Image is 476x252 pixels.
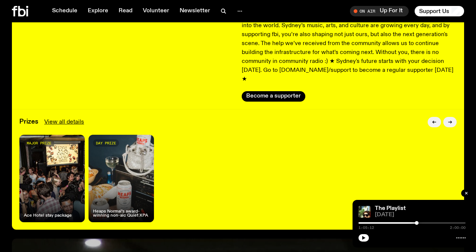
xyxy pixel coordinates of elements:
a: Newsletter [175,6,215,16]
a: Read [114,6,137,16]
span: 1:05:12 [358,226,374,230]
span: Support Us [419,8,449,15]
button: Become a supporter [242,91,305,102]
h4: Ace Hotel stay package [24,214,72,218]
a: Explore [83,6,113,16]
a: Schedule [48,6,82,16]
h4: Heaps Normal's award-winning non-alc Quiet XPA [93,210,149,218]
button: On AirUp For It [350,6,409,16]
a: Volunteer [138,6,174,16]
span: major prize [27,141,51,145]
span: 2:00:00 [450,226,466,230]
a: View all details [44,118,84,127]
span: [DATE] [375,212,466,218]
h3: Prizes [19,119,38,125]
button: Support Us [415,6,464,16]
a: The Playlist [375,205,406,211]
span: day prize [96,141,116,145]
